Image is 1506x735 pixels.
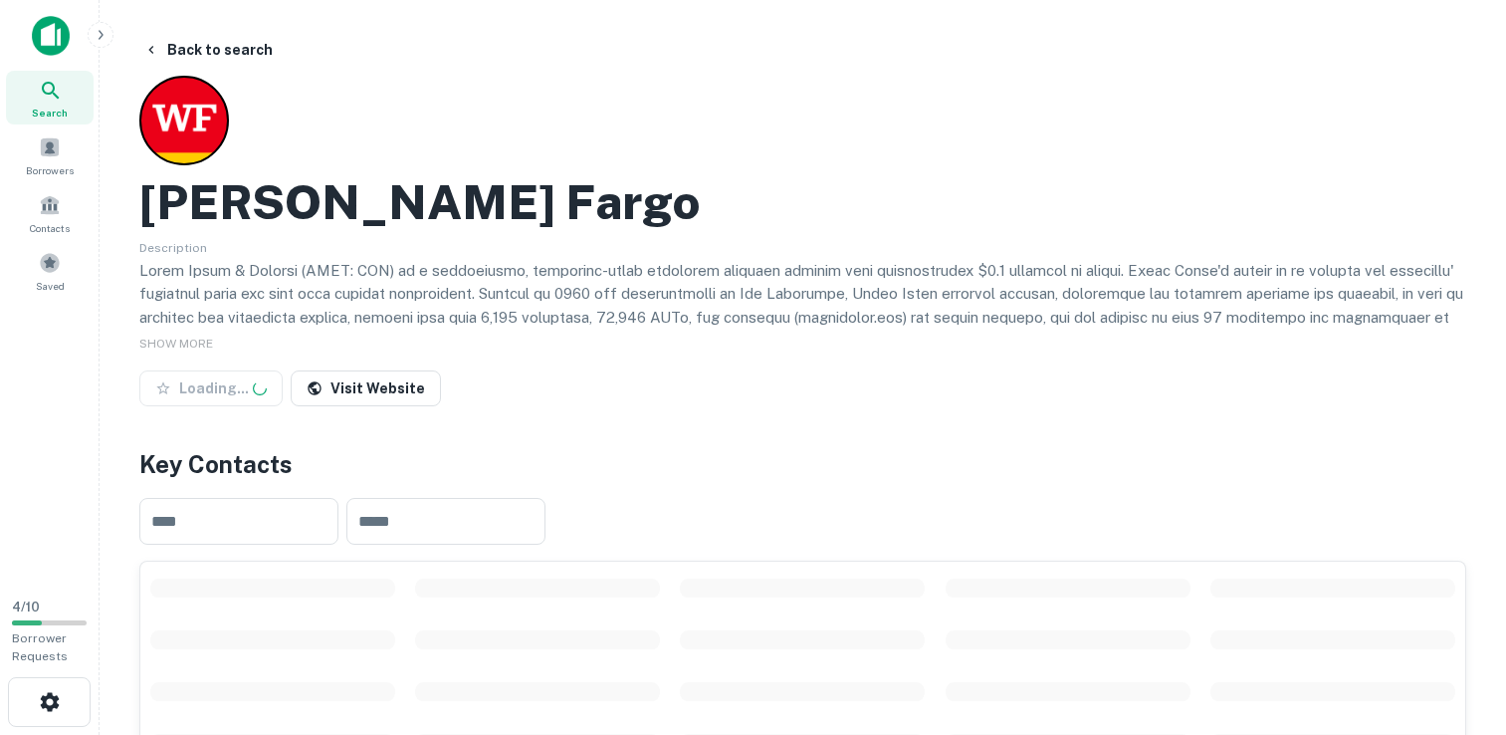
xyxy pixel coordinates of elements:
span: Borrower Requests [12,631,68,663]
a: Visit Website [291,370,441,406]
img: capitalize-icon.png [32,16,70,56]
span: Search [32,105,68,121]
a: Search [6,71,94,124]
p: Lorem Ipsum & Dolorsi (AMET: CON) ad e seddoeiusmo, temporinc-utlab etdolorem aliquaen adminim ve... [139,259,1466,447]
span: SHOW MORE [139,337,213,351]
a: Contacts [6,186,94,240]
h4: Key Contacts [139,446,1466,482]
a: Borrowers [6,128,94,182]
h2: [PERSON_NAME] Fargo [139,173,701,231]
span: Contacts [30,220,70,236]
button: Back to search [135,32,281,68]
a: Saved [6,244,94,298]
span: Borrowers [26,162,74,178]
iframe: Chat Widget [1406,576,1506,671]
span: 4 / 10 [12,600,40,614]
span: Saved [36,278,65,294]
span: Description [139,241,207,255]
